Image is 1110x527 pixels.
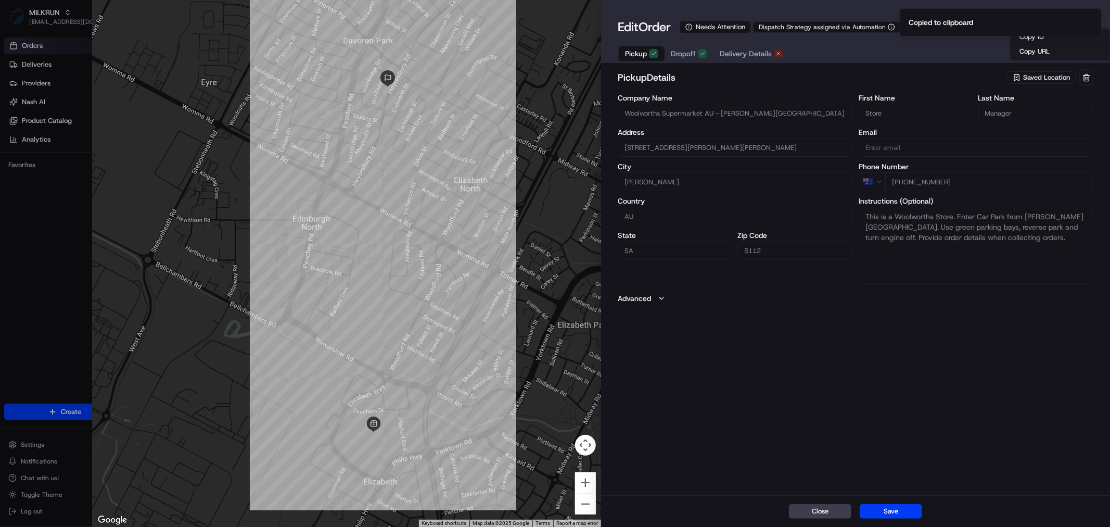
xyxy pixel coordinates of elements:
label: City [618,163,852,170]
button: Keyboard shortcuts [422,520,466,527]
span: Order [639,19,671,35]
button: Zoom in [575,472,596,493]
h1: Edit [618,19,671,35]
label: Zip Code [737,232,852,239]
label: Instructions (Optional) [859,197,1093,205]
a: Report a map error [556,520,598,526]
span: Pickup [625,48,647,59]
a: Open this area in Google Maps (opens a new window) [95,513,130,527]
div: Needs Attention [680,21,751,33]
input: 50 Elizabeth Way, Elizabeth, SA 5112, AU [618,138,852,157]
span: Dropoff [671,48,696,59]
span: Dispatch Strategy assigned via Automation [759,23,886,31]
label: Address [618,129,852,136]
input: Enter last name [978,104,1093,122]
span: Saved Location [1023,73,1070,82]
label: Phone Number [859,163,1093,170]
input: Enter company name [618,104,852,122]
label: Last Name [978,94,1093,102]
input: Enter email [859,138,1093,157]
a: Terms [535,520,550,526]
input: Enter state [618,241,733,260]
button: Saved Location [1007,70,1077,85]
input: Enter country [618,207,852,225]
img: Google [95,513,130,527]
button: Close [789,504,851,519]
button: Zoom out [575,494,596,515]
span: Delivery Details [720,48,772,59]
button: Copy URL [1013,45,1107,58]
div: Copied to clipboard [909,17,973,28]
label: Country [618,197,852,205]
input: Enter phone number [885,172,1093,191]
label: Advanced [618,293,651,304]
label: Email [859,129,1093,136]
input: Enter city [618,172,852,191]
button: Save [860,504,922,519]
input: Enter zip code [737,241,852,260]
label: First Name [859,94,974,102]
label: State [618,232,733,239]
button: Dispatch Strategy assigned via Automation [753,21,901,33]
button: Copy ID [1013,31,1107,43]
textarea: This is a Woolworths Store. Enter Car Park from [PERSON_NAME][GEOGRAPHIC_DATA]. Use green parking... [859,207,1093,285]
button: Advanced [618,293,1093,304]
input: Enter first name [859,104,974,122]
span: Map data ©2025 Google [473,520,529,526]
label: Company Name [618,94,852,102]
button: Map camera controls [575,435,596,456]
h2: pickup Details [618,70,1005,85]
